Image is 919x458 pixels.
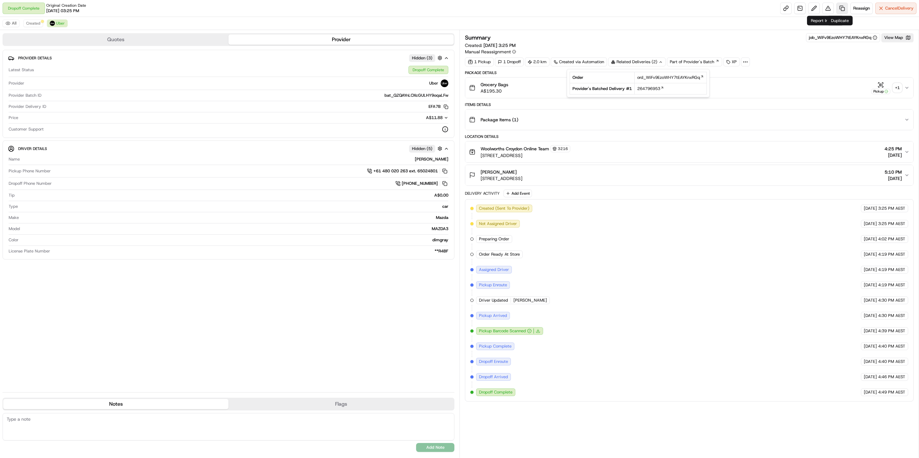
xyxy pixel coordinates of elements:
span: Preparing Order [479,236,509,242]
span: 4:25 PM [885,146,902,152]
button: A$11.88 [392,115,448,121]
span: Driver Details [18,146,47,151]
span: Customer Support [9,126,44,132]
span: [PERSON_NAME] [513,297,547,303]
span: bat_QZQAYnLOXcGULHY9oqaLFw [385,93,448,98]
span: 4:19 PM AEST [878,267,905,273]
span: Name [9,156,20,162]
div: Package Details [465,70,914,75]
span: Provider [9,80,24,86]
span: 4:19 PM AEST [878,282,905,288]
span: [DATE] [864,389,877,395]
span: Created [26,21,40,26]
span: [DATE] [864,374,877,380]
button: All [3,19,19,27]
span: 264796953 [637,86,660,92]
div: Duplicate [827,16,853,26]
a: +61 480 020 263 ext. 65024801 [367,168,448,175]
span: Make [9,215,19,221]
span: Grocery Bags [481,81,508,88]
span: Hidden ( 3 ) [412,55,432,61]
button: Uber [47,19,68,27]
span: A$11.88 [426,115,443,120]
span: [DATE] [864,359,877,364]
span: Created: [465,42,516,49]
div: dimgray [21,237,448,243]
span: Pickup Barcode Scanned [479,328,526,334]
img: uber-new-logo.jpeg [50,21,55,26]
span: 4:39 PM AEST [878,328,905,334]
span: +61 480 020 263 ext. 65024801 [373,168,438,174]
div: Delivery Activity [465,191,500,196]
span: Manual Reassignment [465,49,511,55]
span: License Plate Number [9,248,50,254]
span: Pickup Complete [479,343,512,349]
span: Pickup Enroute [479,282,507,288]
span: Uber [56,21,65,26]
button: Driver DetailsHidden (5) [8,143,449,154]
a: [PHONE_NUMBER] [395,180,448,187]
button: Grocery BagsA$195.30Pickup+1 [465,78,913,98]
a: Created via Automation [551,57,607,66]
span: Pickup Phone Number [9,168,51,174]
div: XP [723,57,740,66]
a: ord_WiFv9EzoWHY7tEAYKnxRGq [637,75,704,80]
span: Provider Batch ID [9,93,41,98]
span: Woolworths Croydon Online Team [481,146,549,152]
span: Tip [9,192,15,198]
span: Provider Details [18,56,52,61]
div: Mazda [21,215,448,221]
span: Hidden ( 5 ) [412,146,432,152]
span: Cancel Delivery [885,5,914,11]
span: Original Creation Date [46,3,86,8]
span: Color [9,237,19,243]
span: [DATE] 3:25 PM [483,42,516,48]
span: 4:30 PM AEST [878,297,905,303]
span: [DATE] [864,206,877,211]
span: Price [9,115,18,121]
button: EFA7B [429,104,448,109]
button: Woolworths Croydon Online Team3216[STREET_ADDRESS]4:25 PM[DATE] [465,141,913,162]
span: [DATE] [864,236,877,242]
button: Notes [3,399,228,409]
span: Dropoff Arrived [479,374,508,380]
span: Model [9,226,20,232]
span: 4:49 PM AEST [878,389,905,395]
button: CancelDelivery [875,3,916,14]
button: Created [23,19,43,27]
span: 3:25 PM AEST [878,221,905,227]
button: Hidden (5) [409,145,444,153]
td: Provider's Batched Delivery # 1 [570,83,635,94]
div: Pickup [871,89,890,94]
span: [PHONE_NUMBER] [402,181,438,186]
div: [PERSON_NAME] [22,156,448,162]
img: uber-new-logo.jpeg [441,79,448,87]
span: 4:19 PM AEST [878,252,905,257]
span: [DATE] [864,328,877,334]
span: Type [9,204,18,209]
button: View Map [881,33,914,42]
span: [STREET_ADDRESS] [481,175,522,182]
span: Order Ready At Store [479,252,520,257]
span: 4:02 PM AEST [878,236,905,242]
h3: Summary [465,35,491,41]
div: 2.0 km [525,57,549,66]
div: Items Details [465,102,914,107]
div: Report Incident [807,16,844,26]
span: Reassign [853,5,870,11]
span: Assigned Driver [479,267,509,273]
span: Dropoff Complete [479,389,512,395]
a: Part of Provider's Batch [667,57,722,66]
button: Pickup [871,82,890,94]
span: [DATE] [864,343,877,349]
a: 264796953 [637,86,664,92]
span: 4:40 PM AEST [878,359,905,364]
span: [DATE] [864,313,877,319]
div: Related Deliveries (2) [608,57,666,66]
button: Provider [228,34,454,45]
span: [STREET_ADDRESS] [481,152,570,159]
span: Uber [429,80,438,86]
span: [DATE] [864,297,877,303]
